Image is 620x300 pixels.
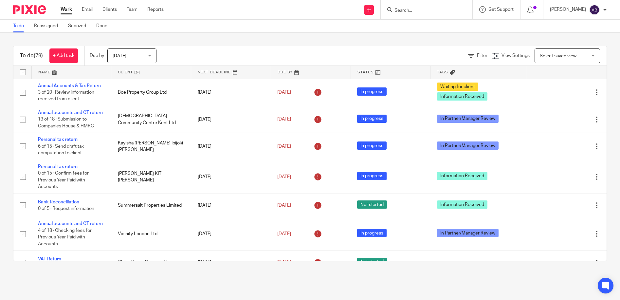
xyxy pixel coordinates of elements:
span: Tags [437,70,448,74]
span: Waiting for client [437,83,478,91]
td: [DEMOGRAPHIC_DATA] Community Centre Kent Ltd [111,106,191,133]
span: Filter [477,53,487,58]
p: Due by [90,52,104,59]
a: Done [96,20,112,32]
a: Work [61,6,72,13]
a: Snoozed [68,20,91,32]
span: In progress [357,141,387,150]
a: Team [127,6,137,13]
span: Select saved view [540,54,576,58]
div: --- [437,259,520,266]
a: Personal tax return [38,137,78,142]
a: Personal tax return [38,164,78,169]
td: [DATE] [191,194,271,217]
span: 6 of 15 · Send draft tax computation to client [38,144,84,156]
td: Kayisha [PERSON_NAME] Ibijoki [PERSON_NAME] [111,133,191,160]
a: Reports [147,6,164,13]
span: In Partner/Manager Review [437,229,499,237]
td: Claire House Partners Llp [111,251,191,274]
td: [DATE] [191,251,271,274]
img: svg%3E [589,5,600,15]
p: [PERSON_NAME] [550,6,586,13]
td: [DATE] [191,160,271,194]
span: [DATE] [277,175,291,179]
a: Annual Accounts & Tax Return [38,84,101,88]
span: 3 of 20 · Review information received from client [38,90,94,102]
span: [DATE] [277,203,291,208]
a: Reassigned [34,20,63,32]
span: Information Received [437,200,487,209]
a: To do [13,20,29,32]
a: Clients [102,6,117,13]
span: In progress [357,115,387,123]
span: 0 of 5 · Request information [38,206,94,211]
td: [DATE] [191,79,271,106]
td: [DATE] [191,217,271,251]
span: 13 of 18 · Submission to Companies House & HMRC [38,117,94,129]
td: Summersalt Properties Limited [111,194,191,217]
span: In progress [357,87,387,96]
span: View Settings [501,53,530,58]
td: Vicinity London Ltd [111,217,191,251]
a: Bank Reconciliation [38,200,79,204]
span: 4 of 18 · Checking fees for Previous Year Paid with Accounts [38,228,92,246]
img: Pixie [13,5,46,14]
span: In Partner/Manager Review [437,141,499,150]
td: [DATE] [191,106,271,133]
span: Not started [357,200,387,209]
td: Boe Property Group Ltd [111,79,191,106]
input: Search [394,8,453,14]
a: + Add task [49,48,78,63]
span: In progress [357,229,387,237]
span: In Partner/Manager Review [437,115,499,123]
span: Not started [357,258,387,266]
a: Annual accounts and CT return [38,110,103,115]
span: 0 of 15 · Confirm fees for Previous Year Paid with Accounts [38,171,89,189]
span: [DATE] [277,260,291,265]
td: [PERSON_NAME] KIT [PERSON_NAME] [111,160,191,194]
h1: To do [20,52,43,59]
span: [DATE] [113,54,126,58]
span: Information Received [437,92,487,101]
a: VAT Return [38,257,61,261]
span: [DATE] [277,232,291,236]
span: [DATE] [277,90,291,95]
a: Annual accounts and CT return [38,221,103,226]
span: Get Support [488,7,514,12]
span: In progress [357,172,387,180]
td: [DATE] [191,133,271,160]
span: Information Received [437,172,487,180]
span: (79) [34,53,43,58]
span: [DATE] [277,144,291,149]
a: Email [82,6,93,13]
span: [DATE] [277,117,291,122]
